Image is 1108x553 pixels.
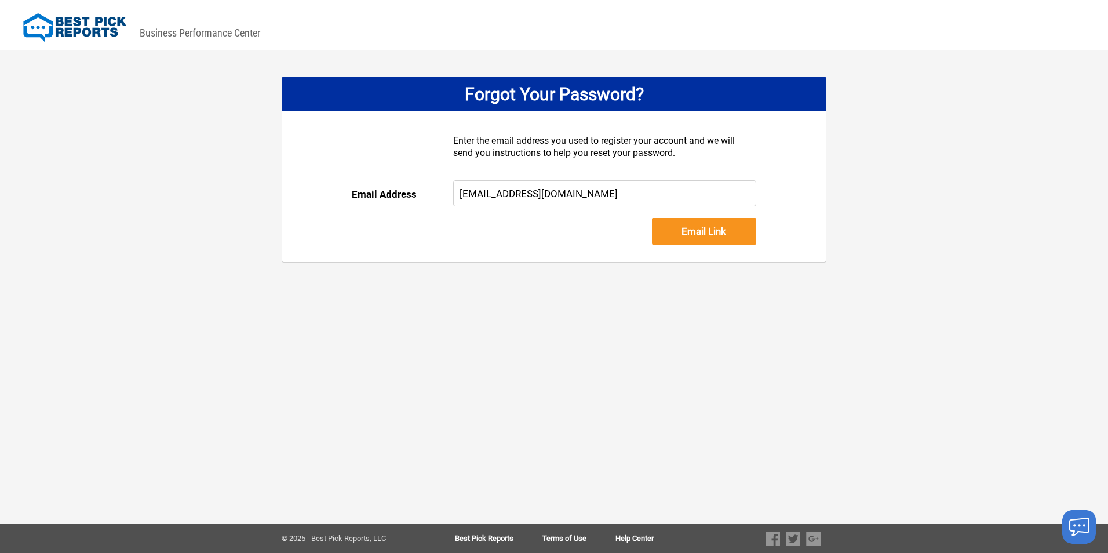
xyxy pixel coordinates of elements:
[615,534,654,543] a: Help Center
[455,534,542,543] a: Best Pick Reports
[282,534,418,543] div: © 2025 - Best Pick Reports, LLC
[282,77,826,111] div: Forgot Your Password?
[1062,510,1096,544] button: Launch chat
[352,180,453,208] div: Email Address
[542,534,615,543] a: Terms of Use
[453,134,757,180] div: Enter the email address you used to register your account and we will send you instructions to he...
[23,13,126,42] img: Best Pick Reports Logo
[652,218,756,245] input: Email Link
